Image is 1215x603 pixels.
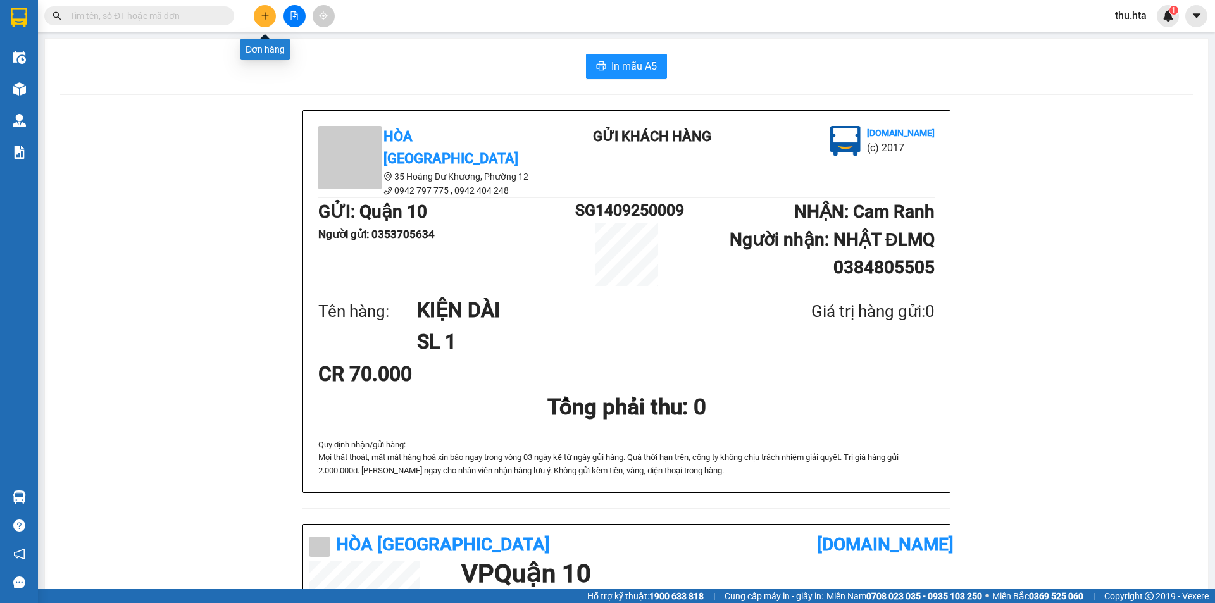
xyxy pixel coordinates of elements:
h1: SG1409250009 [575,198,678,223]
span: copyright [1145,592,1154,600]
b: Hòa [GEOGRAPHIC_DATA] [16,82,65,163]
p: Mọi thất thoát, mất mát hàng hoá xin báo ngay trong vòng 03 ngày kể từ ngày gửi hà... [318,451,935,477]
img: logo.jpg [137,16,168,46]
span: Cung cấp máy in - giấy in: [725,589,823,603]
div: Đơn hàng [240,39,290,60]
b: Người nhận : NHẬT ĐLMQ 0384805505 [730,229,935,278]
span: plus [261,11,270,20]
span: notification [13,548,25,560]
div: Giá trị hàng gửi: 0 [750,299,935,325]
sup: 1 [1169,6,1178,15]
img: warehouse-icon [13,114,26,127]
h1: KIỆN DÀI [417,294,750,326]
li: 0942 797 775 , 0942 404 248 [318,183,546,197]
span: message [13,576,25,588]
strong: 1900 633 818 [649,591,704,601]
img: logo.jpg [830,126,861,156]
span: In mẫu A5 [611,58,657,74]
img: icon-new-feature [1162,10,1174,22]
b: Người gửi : 0353705634 [318,228,435,240]
h1: SL 1 [417,326,750,357]
span: question-circle [13,519,25,532]
span: aim [319,11,328,20]
span: Miền Bắc [992,589,1083,603]
div: Tên hàng: [318,299,417,325]
b: [DOMAIN_NAME] [106,48,174,58]
span: | [1093,589,1095,603]
h1: VP Quận 10 [461,561,937,587]
b: Gửi khách hàng [593,128,711,144]
span: caret-down [1191,10,1202,22]
h1: Tổng phải thu: 0 [318,390,935,425]
b: Hòa [GEOGRAPHIC_DATA] [336,534,550,555]
b: GỬI : Quận 10 [318,201,427,222]
img: logo-vxr [11,8,27,27]
b: [DOMAIN_NAME] [817,534,954,555]
b: Gửi khách hàng [78,18,125,78]
div: Quy định nhận/gửi hàng : [318,438,935,477]
button: caret-down [1185,5,1207,27]
button: aim [313,5,335,27]
span: ⚪️ [985,594,989,599]
input: Tìm tên, số ĐT hoặc mã đơn [70,9,219,23]
strong: 0369 525 060 [1029,591,1083,601]
button: printerIn mẫu A5 [586,54,667,79]
span: thu.hta [1105,8,1157,23]
img: warehouse-icon [13,490,26,504]
img: warehouse-icon [13,82,26,96]
div: CR 70.000 [318,358,521,390]
img: solution-icon [13,146,26,159]
span: Hỗ trợ kỹ thuật: [587,589,704,603]
span: file-add [290,11,299,20]
span: 1 [1171,6,1176,15]
img: warehouse-icon [13,51,26,64]
li: (c) 2017 [867,140,935,156]
li: 35 Hoàng Dư Khương, Phường 12 [318,170,546,183]
span: environment [383,172,392,181]
span: phone [383,186,392,195]
b: Hòa [GEOGRAPHIC_DATA] [383,128,518,166]
b: NHẬN : Cam Ranh [794,201,935,222]
strong: 0708 023 035 - 0935 103 250 [866,591,982,601]
b: [DOMAIN_NAME] [867,128,935,138]
li: (c) 2017 [106,60,174,76]
span: | [713,589,715,603]
span: search [53,11,61,20]
span: printer [596,61,606,73]
button: plus [254,5,276,27]
span: Miền Nam [826,589,982,603]
button: file-add [283,5,306,27]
